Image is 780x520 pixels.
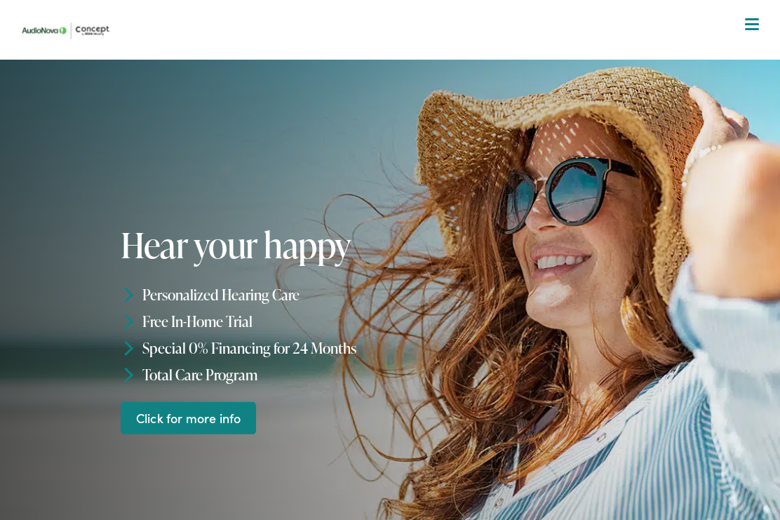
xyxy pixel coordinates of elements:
[121,361,511,387] li: Total Care Program
[121,225,511,264] h1: Hear your happy
[121,308,511,335] li: Free In-Home Trial
[121,281,511,308] li: Personalized Hearing Care
[121,401,256,434] a: Click for more info
[26,56,765,100] a: What We Offer
[121,335,511,361] li: Special 0% Financing for 24 Months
